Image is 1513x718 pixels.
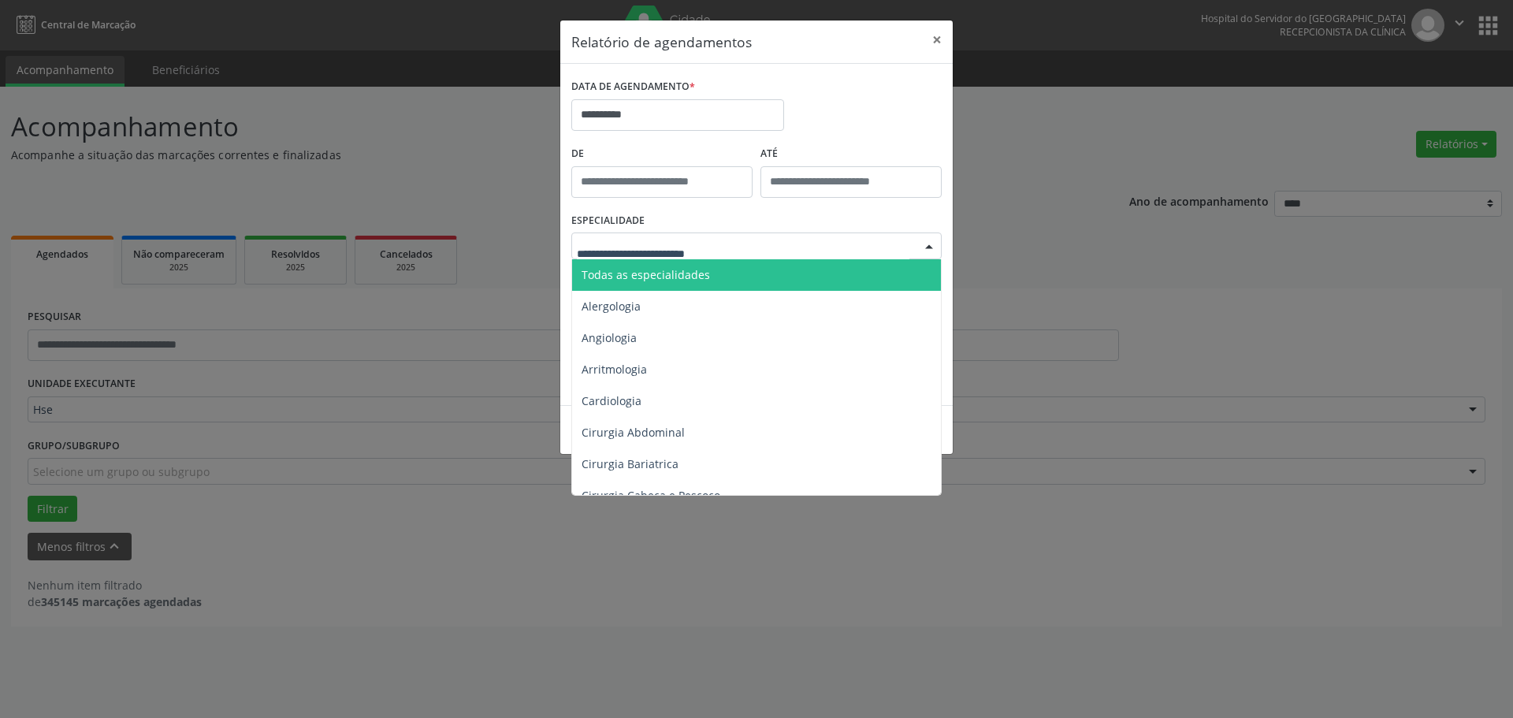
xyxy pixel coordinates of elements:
[582,456,678,471] span: Cirurgia Bariatrica
[582,425,685,440] span: Cirurgia Abdominal
[760,142,942,166] label: ATÉ
[582,267,710,282] span: Todas as especialidades
[571,75,695,99] label: DATA DE AGENDAMENTO
[582,393,641,408] span: Cardiologia
[571,142,753,166] label: De
[582,488,720,503] span: Cirurgia Cabeça e Pescoço
[582,362,647,377] span: Arritmologia
[921,20,953,59] button: Close
[571,209,645,233] label: ESPECIALIDADE
[582,299,641,314] span: Alergologia
[582,330,637,345] span: Angiologia
[571,32,752,52] h5: Relatório de agendamentos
